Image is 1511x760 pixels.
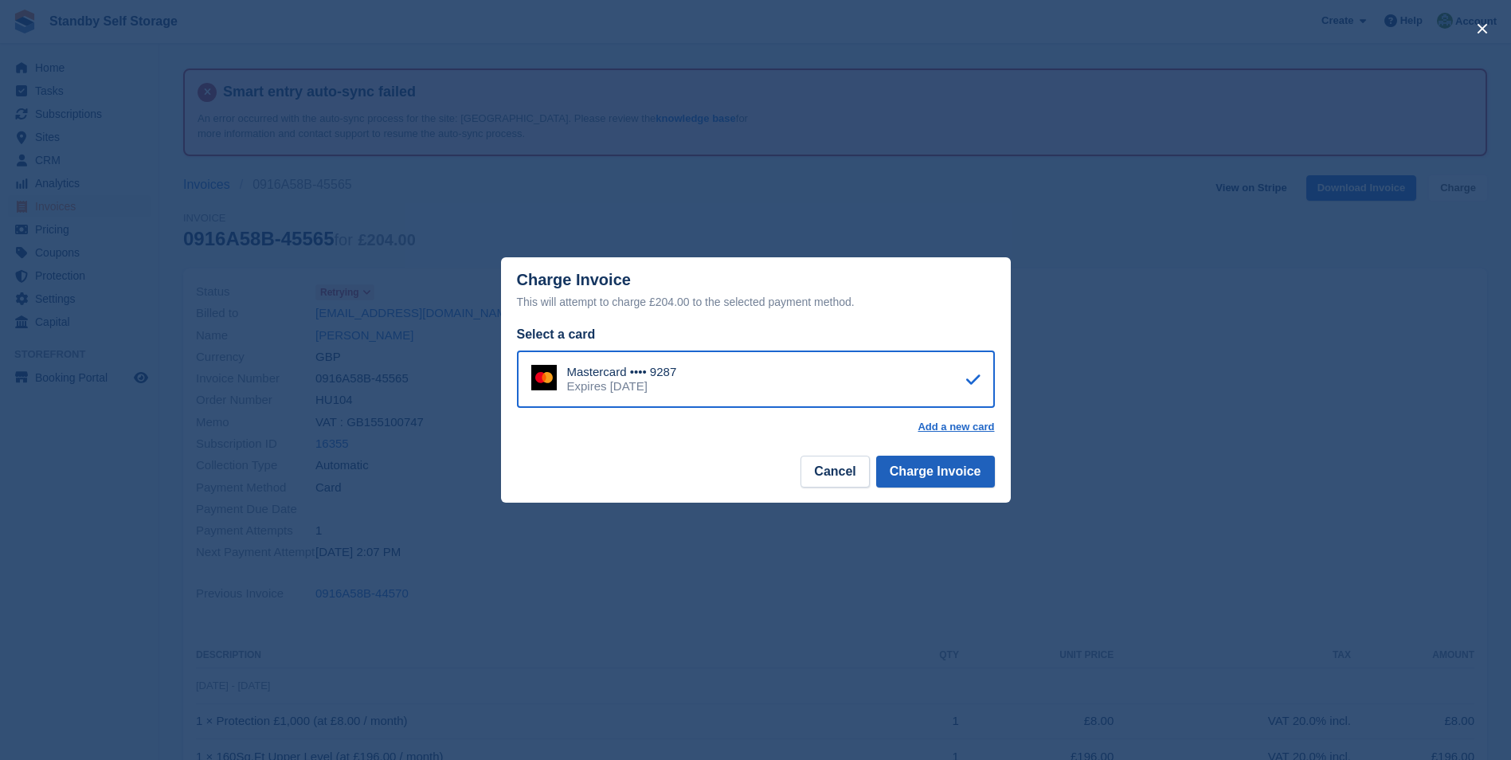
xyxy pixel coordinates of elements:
[517,271,995,311] div: Charge Invoice
[531,365,557,390] img: Mastercard Logo
[1470,16,1495,41] button: close
[876,456,995,488] button: Charge Invoice
[567,365,677,379] div: Mastercard •••• 9287
[918,421,994,433] a: Add a new card
[517,292,995,311] div: This will attempt to charge £204.00 to the selected payment method.
[567,379,677,394] div: Expires [DATE]
[801,456,869,488] button: Cancel
[517,325,995,344] div: Select a card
